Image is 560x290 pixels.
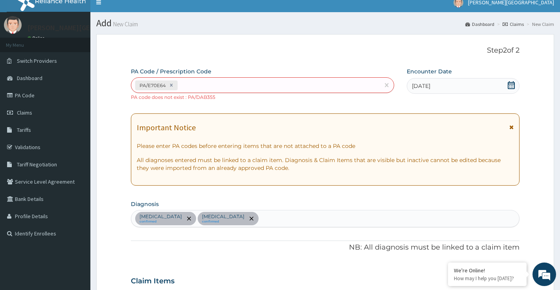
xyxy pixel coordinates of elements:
[28,35,46,41] a: Online
[131,94,215,100] small: PA code does not exist : PA/DAB355
[131,200,159,208] label: Diagnosis
[140,220,182,224] small: confirmed
[131,243,520,253] p: NB: All diagnosis must be linked to a claim item
[503,21,524,27] a: Claims
[15,39,32,59] img: d_794563401_company_1708531726252_794563401
[140,213,182,220] p: [MEDICAL_DATA]
[137,81,167,90] div: PA/E70E64
[96,18,554,28] h1: Add
[137,142,514,150] p: Please enter PA codes before entering items that are not attached to a PA code
[131,46,520,55] p: Step 2 of 2
[185,215,193,222] span: remove selection option
[4,16,22,34] img: User Image
[465,21,494,27] a: Dashboard
[17,57,57,64] span: Switch Providers
[137,123,196,132] h1: Important Notice
[454,267,521,274] div: We're Online!
[4,201,150,228] textarea: Type your message and hit 'Enter'
[17,75,42,82] span: Dashboard
[41,44,132,54] div: Chat with us now
[202,220,244,224] small: confirmed
[525,21,554,27] li: New Claim
[17,126,31,133] span: Tariffs
[112,21,138,27] small: New Claim
[131,277,174,286] h3: Claim Items
[131,67,211,75] label: PA Code / Prescription Code
[28,24,144,31] p: [PERSON_NAME][GEOGRAPHIC_DATA]
[248,215,255,222] span: remove selection option
[202,213,244,220] p: [MEDICAL_DATA]
[137,156,514,172] p: All diagnoses entered must be linked to a claim item. Diagnosis & Claim Items that are visible bu...
[129,4,148,23] div: Minimize live chat window
[454,275,521,282] p: How may I help you today?
[46,92,108,171] span: We're online!
[17,109,32,116] span: Claims
[17,161,57,168] span: Tariff Negotiation
[412,82,430,90] span: [DATE]
[407,67,452,75] label: Encounter Date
